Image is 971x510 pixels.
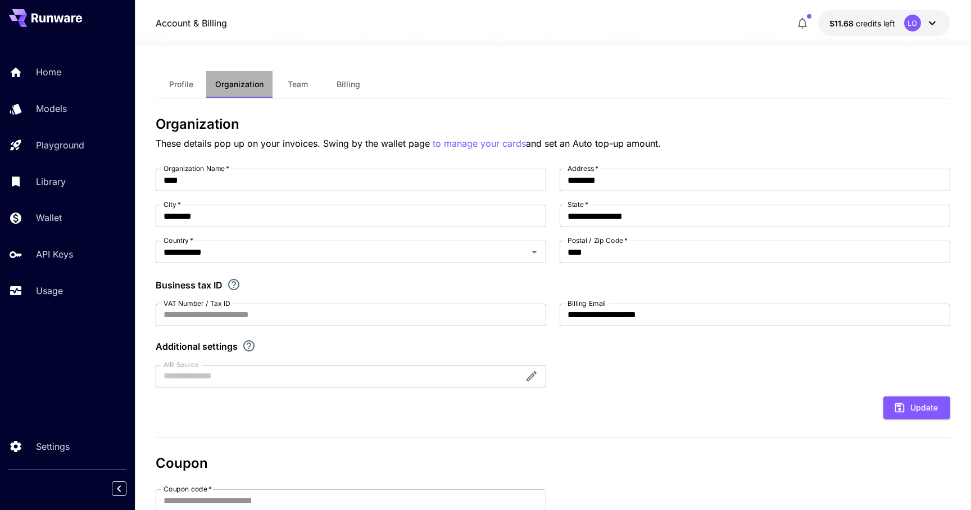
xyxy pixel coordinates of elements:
[164,200,181,209] label: City
[36,175,66,188] p: Library
[156,16,227,30] a: Account & Billing
[156,455,950,471] h3: Coupon
[527,244,542,260] button: Open
[337,79,360,89] span: Billing
[156,278,223,292] p: Business tax ID
[227,278,241,291] svg: If you are a business tax registrant, please enter your business tax ID here.
[904,15,921,31] div: LO
[288,79,308,89] span: Team
[164,299,230,308] label: VAT Number / Tax ID
[156,16,227,30] nav: breadcrumb
[568,200,588,209] label: State
[36,284,63,297] p: Usage
[433,137,526,151] button: to manage your cards
[156,340,238,353] p: Additional settings
[36,211,62,224] p: Wallet
[526,138,661,149] span: and set an Auto top-up amount.
[36,102,67,115] p: Models
[164,360,198,369] label: AIR Source
[169,79,193,89] span: Profile
[156,116,950,132] h3: Organization
[36,247,73,261] p: API Keys
[36,138,84,152] p: Playground
[215,79,264,89] span: Organization
[242,339,256,353] svg: Explore additional customization settings
[156,138,433,149] span: These details pop up on your invoices. Swing by the wallet page
[568,299,606,308] label: Billing Email
[36,65,61,79] p: Home
[36,440,70,453] p: Settings
[818,10,950,36] button: $11.67698LO
[120,479,135,499] div: Collapse sidebar
[164,164,229,173] label: Organization Name
[164,484,212,494] label: Coupon code
[568,164,598,173] label: Address
[829,17,895,29] div: $11.67698
[829,19,856,28] span: $11.68
[856,19,895,28] span: credits left
[568,236,628,245] label: Postal / Zip Code
[883,396,950,419] button: Update
[164,236,193,245] label: Country
[112,481,126,496] button: Collapse sidebar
